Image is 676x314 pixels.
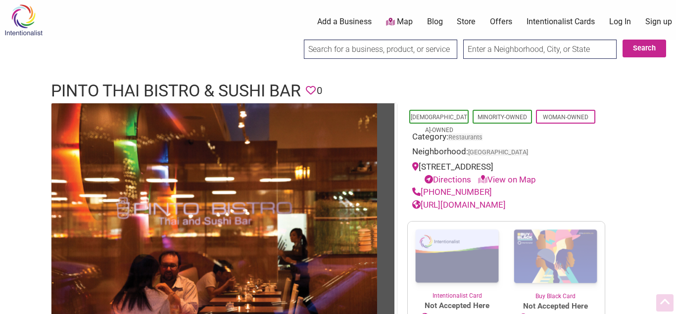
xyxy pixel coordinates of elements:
span: Not Accepted Here [506,301,605,312]
div: Category: [412,131,600,146]
a: Restaurants [448,134,483,141]
a: Buy Black Card [506,222,605,301]
a: Blog [427,16,443,27]
span: [GEOGRAPHIC_DATA] [468,149,528,156]
a: [DEMOGRAPHIC_DATA]-Owned [411,114,467,134]
a: [PHONE_NUMBER] [412,187,492,197]
input: Enter a Neighborhood, City, or State [463,40,617,59]
a: Log In [609,16,631,27]
a: Woman-Owned [543,114,588,121]
input: Search for a business, product, or service [304,40,457,59]
a: [URL][DOMAIN_NAME] [412,200,506,210]
div: Neighborhood: [412,145,600,161]
a: Directions [425,175,471,184]
a: Sign up [645,16,672,27]
a: Minority-Owned [478,114,527,121]
div: [STREET_ADDRESS] [412,161,600,186]
a: Intentionalist Cards [527,16,595,27]
div: Scroll Back to Top [656,294,674,312]
img: Intentionalist Card [408,222,506,291]
img: Buy Black Card [506,222,605,292]
a: Store [457,16,476,27]
span: You must be logged in to save favorites. [306,83,316,98]
a: Add a Business [317,16,372,27]
h1: Pinto Thai Bistro & Sushi Bar [51,79,301,103]
a: Map [386,16,413,28]
a: Offers [490,16,512,27]
a: View on Map [478,175,536,184]
a: Intentionalist Card [408,222,506,300]
span: 0 [317,83,322,98]
button: Search [623,40,666,57]
span: Not Accepted Here [408,300,506,312]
